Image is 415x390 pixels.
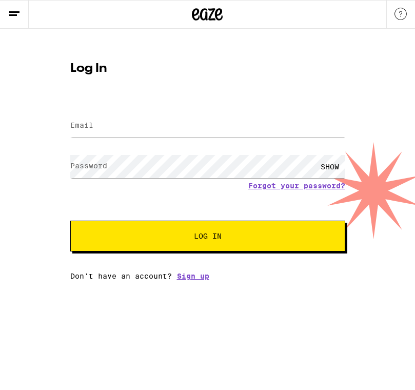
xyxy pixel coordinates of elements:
span: Log In [194,232,222,240]
button: Log In [70,221,345,251]
div: SHOW [314,155,345,178]
a: Sign up [177,272,209,280]
div: Don't have an account? [70,272,345,280]
label: Email [70,121,93,129]
span: Hi. Need any help? [6,7,74,15]
label: Password [70,162,107,170]
h1: Log In [70,63,345,75]
input: Email [70,114,345,138]
a: Forgot your password? [248,182,345,190]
